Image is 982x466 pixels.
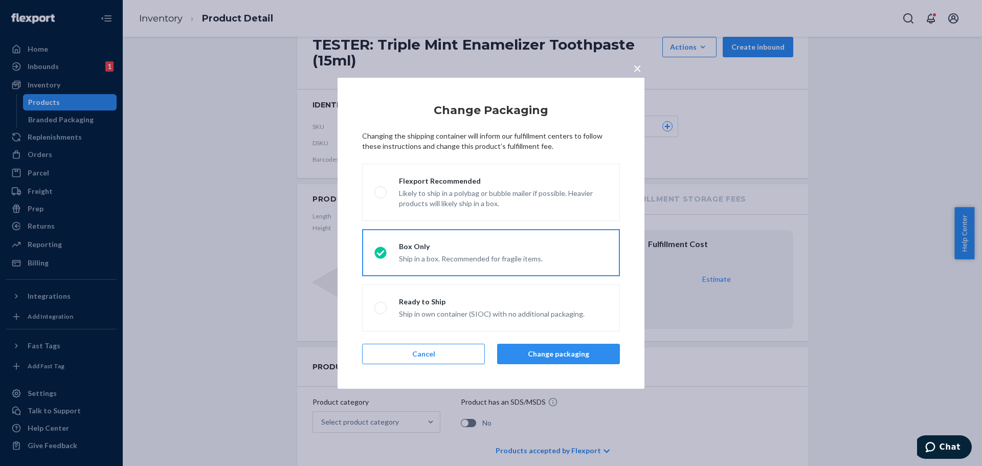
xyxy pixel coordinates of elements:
div: Flexport Recommended [399,176,608,186]
div: Ready to Ship [399,297,585,307]
iframe: Opens a widget where you can chat to one of our agents [917,435,972,461]
div: Likely to ship in a polybag or bubble mailer if possible. Heavier products will likely ship in a ... [399,186,608,209]
div: Ship in a box. Recommended for fragile items. [399,252,543,264]
h2: Change Packaging [362,102,620,119]
button: Change packaging [497,344,620,364]
button: Cancel [362,344,485,364]
span: × [633,59,641,77]
p: Changing the shipping container will inform our fulfillment centers to follow these instructions ... [362,131,620,151]
div: Box Only [399,241,543,252]
div: Ship in own container (SIOC) with no additional packaging. [399,307,585,319]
